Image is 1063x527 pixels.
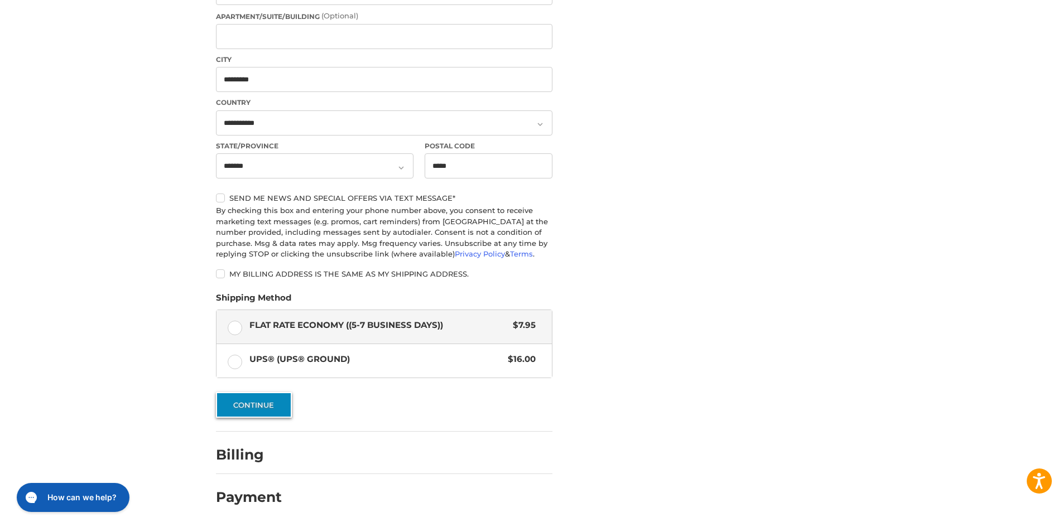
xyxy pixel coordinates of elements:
label: Postal Code [425,141,553,151]
small: (Optional) [321,11,358,20]
a: Terms [510,249,533,258]
iframe: Gorgias live chat messenger [11,479,133,516]
legend: Shipping Method [216,292,291,310]
label: Apartment/Suite/Building [216,11,552,22]
label: Send me news and special offers via text message* [216,194,552,202]
div: By checking this box and entering your phone number above, you consent to receive marketing text ... [216,205,552,260]
a: Privacy Policy [455,249,505,258]
h2: Billing [216,446,281,463]
label: My billing address is the same as my shipping address. [216,269,552,278]
h2: Payment [216,489,282,506]
span: $16.00 [502,353,536,366]
span: $7.95 [507,319,536,332]
span: Flat Rate Economy ((5-7 Business Days)) [249,319,508,332]
label: Country [216,98,552,108]
label: City [216,55,552,65]
button: Continue [216,392,292,418]
span: UPS® (UPS® Ground) [249,353,503,366]
label: State/Province [216,141,413,151]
